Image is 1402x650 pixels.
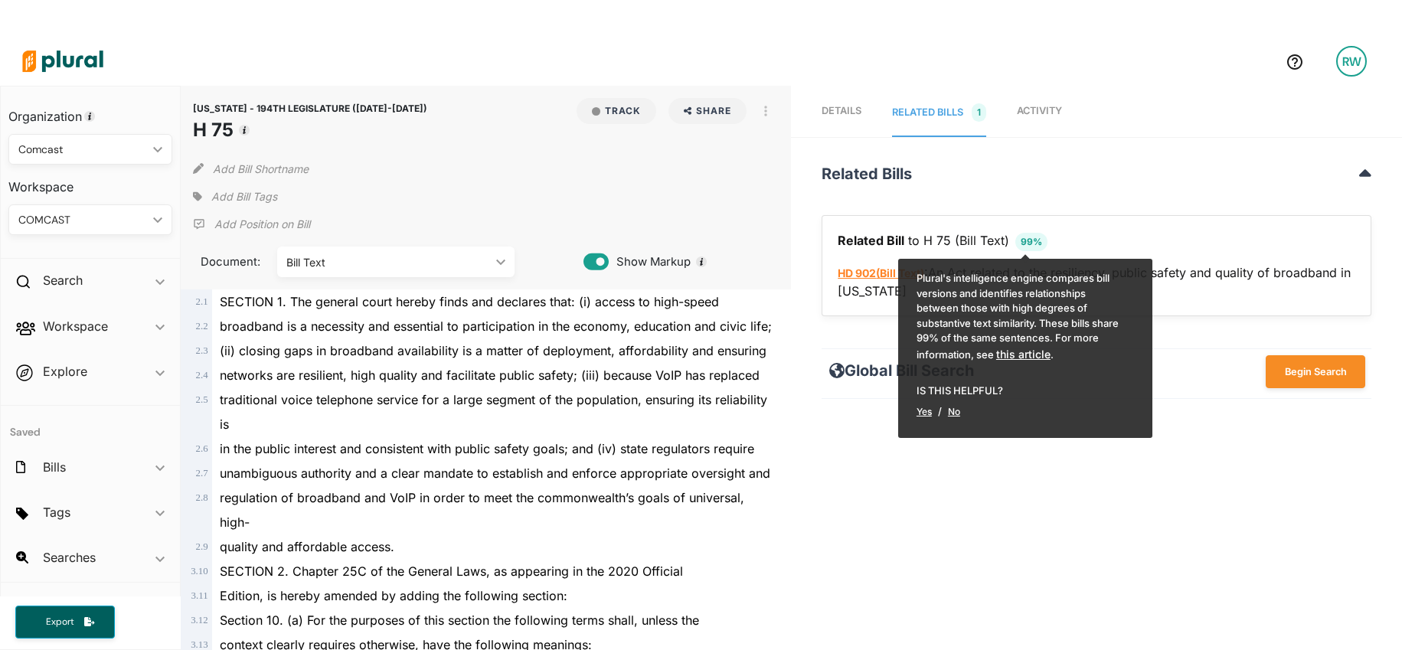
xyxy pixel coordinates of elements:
[18,142,147,158] div: Comcast
[220,539,394,554] span: quality and affordable access.
[43,504,70,521] h2: Tags
[838,266,924,279] a: HD 902(Bill Text)
[220,441,754,456] span: in the public interest and consistent with public safety goals; and (iv) state regulators require
[191,639,208,650] span: 3 . 13
[8,165,172,198] h3: Workspace
[196,345,208,356] span: 2 . 3
[694,255,708,269] div: Tooltip anchor
[972,103,986,122] span: 1
[43,459,66,475] h2: Bills
[822,358,974,383] span: Global Bill Search
[838,231,1355,251] div: Related Bill
[196,492,208,503] span: 2 . 8
[609,253,691,270] span: Show Markup
[193,116,427,144] h1: H 75
[15,606,115,639] button: Export
[193,213,310,236] div: Add Position Statement
[286,254,490,270] div: Bill Text
[196,468,208,479] span: 2 . 7
[822,165,1371,183] h3: Related Bills
[1,406,180,443] h4: Saved
[220,367,760,383] span: networks are resilient, high quality and facilitate public safety; (iii) because VoIP has replaced
[904,231,923,251] span: to
[196,370,208,381] span: 2 . 4
[43,272,83,289] h2: Search
[220,465,770,481] span: unambiguous authority and a clear mandate to establish and enforce appropriate oversight and
[35,616,84,629] span: Export
[196,443,208,454] span: 2 . 6
[220,392,767,432] span: traditional voice telephone service for a large segment of the population, ensuring its reliabili...
[43,363,87,380] h2: Explore
[220,563,683,579] span: SECTION 2. Chapter 25C of the General Laws, as appearing in the 2020 Official
[237,123,251,137] div: Tooltip anchor
[193,253,258,270] span: Document:
[668,98,747,124] button: Share
[822,105,861,116] span: Details
[196,321,208,332] span: 2 . 2
[1266,355,1365,388] button: Begin Search
[220,343,766,358] span: (ii) closing gaps in broadband availability is a matter of deployment, affordability and ensuring
[892,103,986,122] div: RELATED BILLS
[822,90,861,137] a: Details
[43,318,108,335] h2: Workspace
[948,407,960,417] button: No
[876,266,924,279] span: ( Bill Text )
[43,549,96,566] h2: Searches
[1017,90,1062,137] a: Activity
[1324,40,1379,83] a: RW
[196,541,208,552] span: 2 . 9
[18,212,147,228] div: COMCAST
[220,318,772,334] span: broadband is a necessity and essential to participation in the economy, education and civic life;
[917,407,932,417] button: Yes
[196,394,208,405] span: 2 . 5
[923,231,1009,251] span: H 75 (Bill Text)
[892,90,986,137] a: RELATED BILLS 1
[213,156,309,181] button: Add Bill Shortname
[220,294,719,309] span: SECTION 1. The general court hereby finds and declares that: (i) access to high-speed
[191,590,208,601] span: 3 . 11
[917,271,1125,362] p: Plural's intelligence engine compares bill versions and identifies relationships between those wi...
[193,103,427,114] span: [US_STATE] - 194TH LEGISLATURE ([DATE]-[DATE])
[83,109,96,123] div: Tooltip anchor
[932,399,948,423] span: /
[191,615,208,626] span: 3 . 12
[577,98,656,124] button: Track
[9,34,116,88] img: Logo for Plural
[193,185,277,208] div: Add tags
[191,566,208,577] span: 3 . 10
[220,612,699,628] span: Section 10. (a) For the purposes of this section the following terms shall, unless the
[917,384,1125,399] p: IS THIS HELPFUL?
[1015,233,1047,251] span: 99%
[1350,598,1387,635] iframe: Intercom live chat
[662,98,753,124] button: Share
[1336,46,1367,77] div: RW
[822,216,1371,315] div: : An Act related to the resiliency, public safety and quality of broadband in [US_STATE]
[996,348,1051,361] a: this article
[220,588,567,603] span: Edition, is hereby amended by adding the following section:
[196,296,208,307] span: 2 . 1
[220,490,744,530] span: regulation of broadband and VoIP in order to meet the commonwealth’s goals of universal, high-
[211,189,277,204] span: Add Bill Tags
[1017,105,1062,116] span: Activity
[8,94,172,128] h3: Organization
[214,217,310,232] p: Add Position on Bill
